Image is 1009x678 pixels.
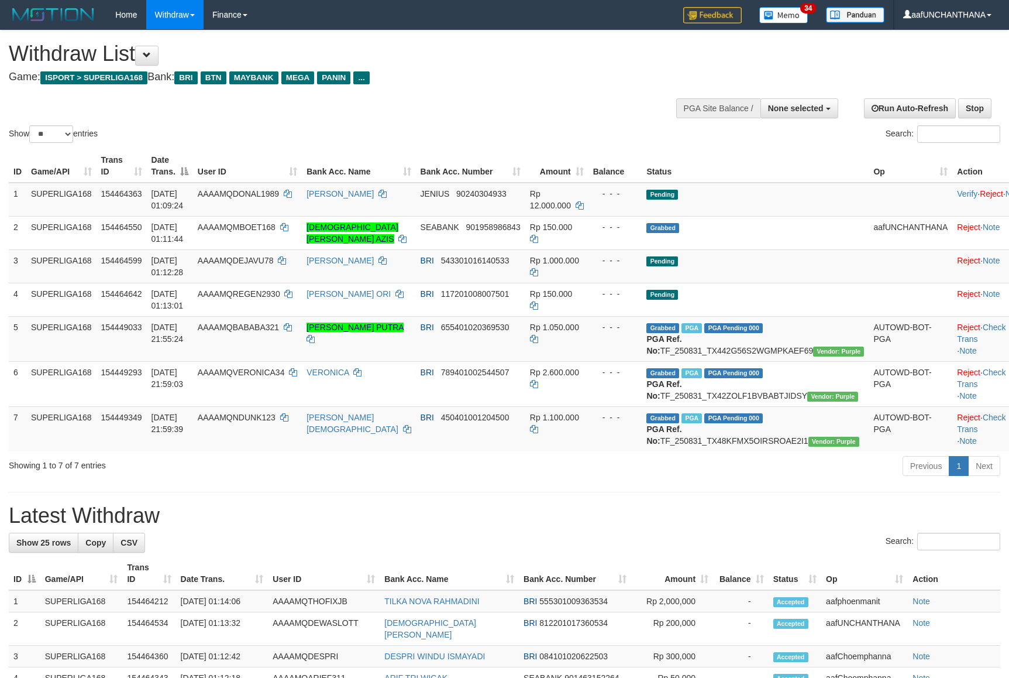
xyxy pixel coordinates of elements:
[957,189,977,198] a: Verify
[176,557,268,590] th: Date Trans.: activate to sort column ascending
[421,189,450,198] span: JENIUS
[307,289,391,299] a: [PERSON_NAME] ORI
[268,557,380,590] th: User ID: activate to sort column ascending
[869,216,952,249] td: aafUNCHANTHANA
[912,597,930,606] a: Note
[593,412,638,423] div: - - -
[120,538,137,547] span: CSV
[302,149,415,183] th: Bank Acc. Name: activate to sort column ascending
[983,256,1000,265] a: Note
[704,323,763,333] span: PGA Pending
[441,256,509,265] span: Copy 543301016140533 to clipboard
[384,597,479,606] a: TILKA NOVA RAHMADINI
[593,288,638,300] div: - - -
[9,6,98,23] img: MOTION_logo.png
[959,391,977,400] a: Note
[101,289,142,299] span: 154464642
[903,456,949,476] a: Previous
[525,149,588,183] th: Amount: activate to sort column ascending
[593,188,638,200] div: - - -
[631,646,713,667] td: Rp 300,000
[353,71,369,84] span: ...
[646,413,679,423] span: Grabbed
[539,597,608,606] span: Copy 555301009363534 to clipboard
[539,618,608,628] span: Copy 812201017360534 to clipboard
[174,71,197,84] span: BRI
[886,125,1000,143] label: Search:
[421,413,434,422] span: BRI
[869,406,952,451] td: AUTOWD-BOT-PGA
[101,323,142,332] span: 154449033
[886,533,1000,550] label: Search:
[85,538,106,547] span: Copy
[198,256,274,265] span: AAAAMQDEJAVU78
[530,222,572,232] span: Rp 150.000
[524,652,537,661] span: BRI
[441,323,509,332] span: Copy 655401020369530 to clipboard
[9,125,98,143] label: Show entries
[113,533,145,553] a: CSV
[101,189,142,198] span: 154464363
[631,590,713,612] td: Rp 2,000,000
[198,323,279,332] span: AAAAMQBABABA321
[101,256,142,265] span: 154464599
[307,323,404,332] a: [PERSON_NAME] PUTRA
[9,612,40,646] td: 2
[646,379,681,400] b: PGA Ref. No:
[26,216,97,249] td: SUPERLIGA168
[957,289,980,299] a: Reject
[631,557,713,590] th: Amount: activate to sort column ascending
[198,222,276,232] span: AAAAMQMBOET168
[983,289,1000,299] a: Note
[421,222,459,232] span: SEABANK
[281,71,315,84] span: MEGA
[176,646,268,667] td: [DATE] 01:12:42
[800,3,816,13] span: 34
[917,533,1000,550] input: Search:
[524,597,537,606] span: BRI
[646,334,681,355] b: PGA Ref. No:
[821,646,908,667] td: aafChoemphanna
[869,149,952,183] th: Op: activate to sort column ascending
[9,216,26,249] td: 2
[26,406,97,451] td: SUPERLIGA168
[122,557,175,590] th: Trans ID: activate to sort column ascending
[421,368,434,377] span: BRI
[869,361,952,406] td: AUTOWD-BOT-PGA
[642,361,869,406] td: TF_250831_TX42ZOLF1BVBABTJIDSY
[821,590,908,612] td: aafphoenmanit
[530,323,579,332] span: Rp 1.050.000
[122,646,175,667] td: 154464360
[530,289,572,299] span: Rp 150.000
[40,646,123,667] td: SUPERLIGA168
[193,149,302,183] th: User ID: activate to sort column ascending
[980,189,1003,198] a: Reject
[101,368,142,377] span: 154449293
[9,71,661,83] h4: Game: Bank:
[681,368,702,378] span: Marked by aafheankoy
[704,413,763,423] span: PGA Pending
[773,619,808,629] span: Accepted
[826,7,884,23] img: panduan.png
[631,612,713,646] td: Rp 200,000
[917,125,1000,143] input: Search:
[384,618,476,639] a: [DEMOGRAPHIC_DATA][PERSON_NAME]
[957,256,980,265] a: Reject
[307,368,349,377] a: VERONICA
[176,612,268,646] td: [DATE] 01:13:32
[122,590,175,612] td: 154464212
[421,256,434,265] span: BRI
[957,323,1005,344] a: Check Trans
[530,189,571,210] span: Rp 12.000.000
[456,189,507,198] span: Copy 90240304933 to clipboard
[151,189,184,210] span: [DATE] 01:09:24
[307,189,374,198] a: [PERSON_NAME]
[9,42,661,66] h1: Withdraw List
[759,7,808,23] img: Button%20Memo.svg
[151,289,184,310] span: [DATE] 01:13:01
[97,149,147,183] th: Trans ID: activate to sort column ascending
[307,222,398,244] a: [DEMOGRAPHIC_DATA][PERSON_NAME] AZIS
[268,590,380,612] td: AAAAMQTHOFIXJB
[229,71,278,84] span: MAYBANK
[151,368,184,389] span: [DATE] 21:59:03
